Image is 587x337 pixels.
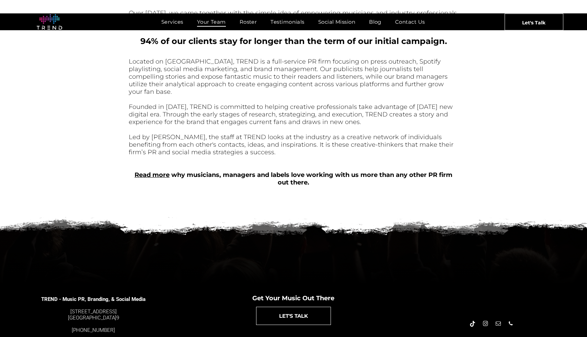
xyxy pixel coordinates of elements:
[41,296,146,302] span: TREND - Music PR, Branding, & Social Media
[140,36,447,46] b: 94% of our clients stay for longer than the term of our initial campaign.
[264,17,311,27] a: Testimonials
[388,17,432,27] a: Contact Us
[505,13,563,30] a: Let's Talk
[190,17,233,27] a: Your Team
[129,103,453,126] span: Founded in [DATE], TREND is committed to helping creative professionals take advantage of [DATE] ...
[37,14,62,30] img: logo
[252,294,334,302] span: Get Your Music Out There
[129,9,458,24] font: Over [DATE], we came together with the simple idea of empowering musicians and industry professio...
[311,17,362,27] a: Social Mission
[362,17,388,27] a: Blog
[129,133,453,156] font: Led by [PERSON_NAME], the staff at TREND looks at the industry as a creative network of individua...
[135,171,170,179] a: Read more
[154,17,190,27] a: Services
[463,257,587,337] iframe: Chat Widget
[68,308,117,321] a: [STREET_ADDRESS][GEOGRAPHIC_DATA]
[522,14,545,31] span: Let's Talk
[41,308,146,321] div: 9
[256,307,331,325] a: LET'S TALK
[72,327,115,333] a: [PHONE_NUMBER]
[233,17,264,27] a: Roster
[171,171,452,186] b: why musicians, managers and labels love working with us more than any other PR firm out there.
[129,58,448,96] font: Located on [GEOGRAPHIC_DATA], TREND is a full-service PR firm focusing on press outreach, Spotify...
[68,308,117,321] font: [STREET_ADDRESS] [GEOGRAPHIC_DATA]
[279,307,308,325] span: LET'S TALK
